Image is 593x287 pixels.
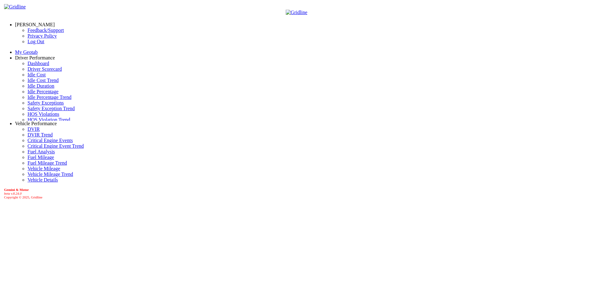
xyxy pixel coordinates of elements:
div: Copyright © 2025, Gridline [4,188,590,199]
a: My Geotab [15,49,38,55]
a: [PERSON_NAME] [15,22,55,27]
a: DVIR [28,126,40,132]
a: Idle Cost Trend [28,78,59,83]
i: beta v.8.24.0 [4,192,22,195]
a: Log Out [28,39,44,44]
a: Vehicle Mileage [28,166,60,171]
a: HOS Violation Trend [28,117,70,122]
a: Idle Percentage [28,89,58,94]
a: Critical Engine Event Trend [28,143,84,149]
a: HOS Violations [28,111,59,117]
a: Idle Percentage Trend [28,95,71,100]
a: Driver Scorecard [28,66,62,72]
a: Fuel Analysis [28,149,55,154]
a: Vehicle Mileage Trend [28,172,73,177]
a: Idle Cost [28,72,46,77]
a: Idle Duration [28,83,54,89]
a: Vehicle Performance [15,121,57,126]
a: DVIR Trend [28,132,53,137]
a: Vehicle Details [28,177,58,182]
img: Gridline [286,10,307,15]
a: Safety Exception Trend [28,106,75,111]
a: Fuel Mileage [28,155,54,160]
a: Feedback/Support [28,28,64,33]
a: Dashboard [28,61,49,66]
img: Gridline [4,4,26,10]
a: Driver Performance [15,55,55,60]
a: Critical Engine Events [28,138,73,143]
b: Gemini & Motor [4,188,29,192]
a: Fuel Mileage Trend [28,160,67,166]
a: Safety Exceptions [28,100,64,105]
a: Privacy Policy [28,33,57,38]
